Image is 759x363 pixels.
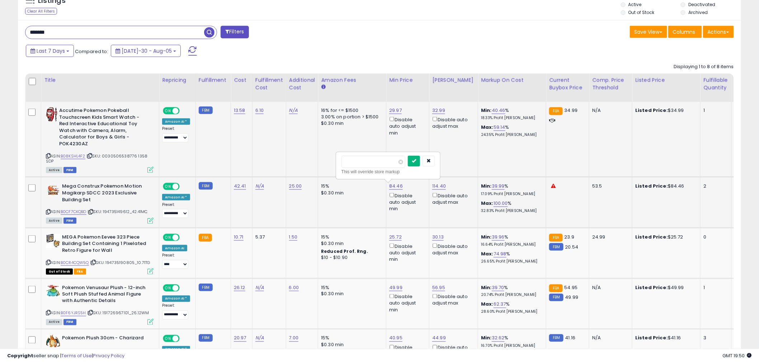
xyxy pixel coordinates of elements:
[565,294,579,301] span: 49.99
[389,234,402,241] a: 25.72
[389,293,424,313] div: Disable auto adjust min
[61,310,86,316] a: B0F6YJRS5H
[7,352,33,359] strong: Copyright
[59,107,146,149] b: Accutime Pokemon Pokeball Touchscreen Kids Smart Watch - Red Interactive Educational Toy Watch wi...
[289,335,299,342] a: 7.00
[321,76,383,84] div: Amazon Fees
[61,209,86,215] a: B0CF7CKQBD
[199,334,213,342] small: FBM
[199,76,228,84] div: Fulfillment
[321,120,381,127] div: $0.30 min
[255,76,283,91] div: Fulfillment Cost
[635,335,695,341] div: $41.16
[481,115,541,121] p: 18.33% Profit [PERSON_NAME]
[26,45,74,57] button: Last 7 Days
[432,284,445,291] a: 56.95
[481,124,541,137] div: %
[199,182,213,190] small: FBM
[234,183,246,190] a: 42.41
[321,183,381,189] div: 15%
[481,208,541,213] p: 32.83% Profit [PERSON_NAME]
[234,335,246,342] a: 20.97
[635,183,695,189] div: $84.46
[25,8,57,15] div: Clear All Filters
[703,284,726,291] div: 1
[549,107,562,115] small: FBA
[478,74,546,102] th: The percentage added to the cost of goods (COGS) that forms the calculator for Min & Max prices.
[62,183,149,205] b: Mega Construx Pokemon Motion Magikarp SDCC 2023 Exclusive Building Set
[321,284,381,291] div: 15%
[255,107,264,114] a: 6.10
[37,47,65,55] span: Last 7 Days
[321,84,325,90] small: Amazon Fees.
[46,167,62,173] span: All listings currently available for purchase on Amazon
[93,352,124,359] a: Privacy Policy
[46,153,147,164] span: | SKU: 0030506538776 1358 SDP
[289,107,298,114] a: N/A
[164,336,173,342] span: ON
[635,284,668,291] b: Listed Price:
[62,234,149,256] b: MEGA Pokemon Eevee 323 Piece Building Set Containing 1 Pixelated Retro Figure for Wall
[565,244,579,250] span: 20.54
[88,209,148,214] span: | SKU: 194735149612_42.41MC
[321,248,368,254] b: Reduced Prof. Rng.
[668,26,702,38] button: Columns
[255,284,264,291] a: N/A
[481,251,541,264] div: %
[549,334,563,342] small: FBM
[289,76,315,91] div: Additional Cost
[635,107,695,114] div: $34.99
[179,336,190,342] span: OFF
[481,107,492,114] b: Min:
[673,28,696,36] span: Columns
[46,269,73,275] span: All listings that are currently out of stock and unavailable for purchase on Amazon
[199,107,213,114] small: FBM
[592,183,627,189] div: 53.5
[46,183,60,197] img: 51P5A9NPCfL._SL40_.jpg
[628,1,642,8] label: Active
[703,234,726,240] div: 0
[481,335,541,348] div: %
[162,194,190,201] div: Amazon AI *
[234,76,249,84] div: Cost
[199,234,212,242] small: FBA
[592,76,629,91] div: Comp. Price Threshold
[46,335,60,348] img: 41uV0kNhC2L._SL40_.jpg
[46,183,154,223] div: ASIN:
[432,192,472,206] div: Disable auto adjust max
[674,63,734,70] div: Displaying 1 to 8 of 8 items
[703,26,734,38] button: Actions
[389,242,424,263] div: Disable auto adjust min
[162,126,190,142] div: Preset:
[492,335,505,342] a: 32.62
[481,200,494,207] b: Max:
[321,335,381,341] div: 15%
[389,284,402,291] a: 49.99
[255,234,280,240] div: 5.37
[494,124,505,131] a: 59.14
[162,118,190,125] div: Amazon AI *
[481,259,541,264] p: 26.65% Profit [PERSON_NAME]
[111,45,181,57] button: [DATE]-30 - Aug-05
[723,352,752,359] span: 2025-08-15 19:50 GMT
[62,284,149,306] b: Pokemon Venusaur Plush - 12-inch Soft Plush Stuffed Animal Figure with Authentic Details
[481,132,541,137] p: 24.35% Profit [PERSON_NAME]
[635,234,695,240] div: $25.72
[389,76,426,84] div: Min Price
[46,218,62,224] span: All listings currently available for purchase on Amazon
[549,284,562,292] small: FBA
[164,285,173,291] span: ON
[549,243,563,251] small: FBM
[592,284,627,291] div: N/A
[635,107,668,114] b: Listed Price:
[492,234,505,241] a: 39.96
[164,184,173,190] span: ON
[565,284,578,291] span: 54.95
[179,285,190,291] span: OFF
[221,26,249,38] button: Filters
[565,335,576,341] span: 41.16
[481,200,541,213] div: %
[61,352,92,359] a: Terms of Use
[74,269,86,275] span: FBA
[255,183,264,190] a: N/A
